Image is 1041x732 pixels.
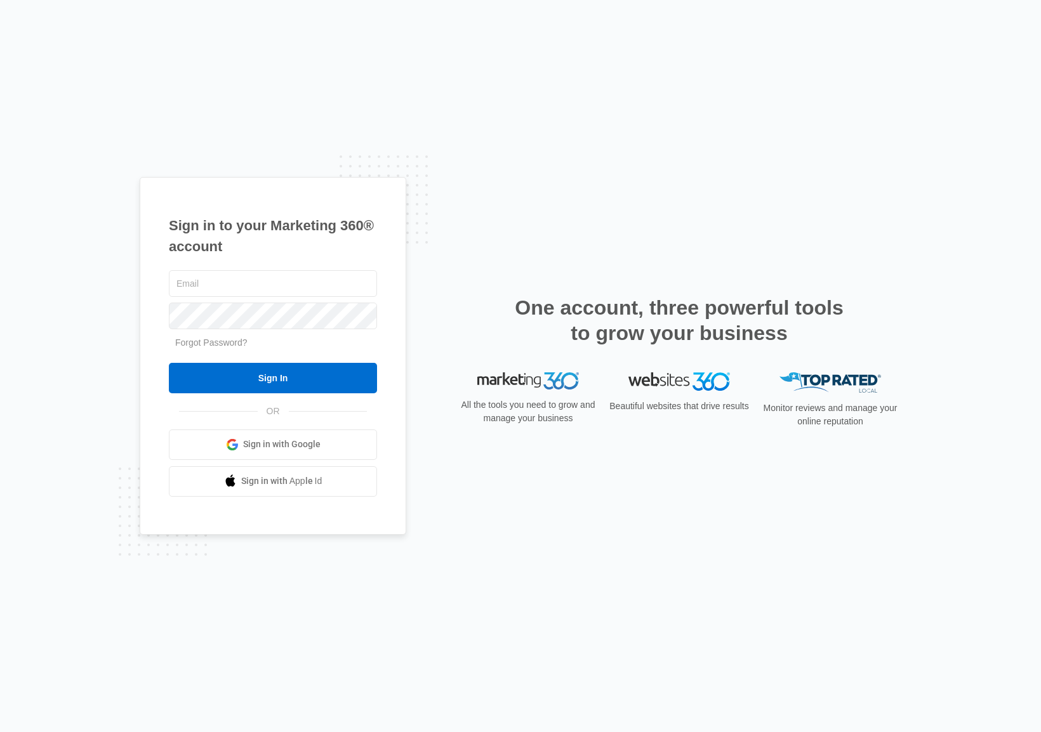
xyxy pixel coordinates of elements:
span: Sign in with Google [243,438,321,451]
input: Sign In [169,363,377,393]
a: Sign in with Google [169,429,377,460]
p: All the tools you need to grow and manage your business [457,398,599,425]
a: Sign in with Apple Id [169,466,377,497]
h2: One account, three powerful tools to grow your business [511,295,847,346]
p: Beautiful websites that drive results [608,400,750,413]
span: OR [258,405,289,418]
img: Top Rated Local [779,372,881,393]
span: Sign in with Apple Id [241,474,322,488]
img: Marketing 360 [477,372,579,390]
a: Forgot Password? [175,337,248,348]
p: Monitor reviews and manage your online reputation [759,402,901,428]
img: Websites 360 [628,372,730,391]
input: Email [169,270,377,297]
h1: Sign in to your Marketing 360® account [169,215,377,257]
